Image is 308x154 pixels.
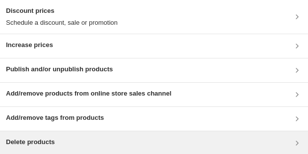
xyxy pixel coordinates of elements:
h3: Delete products [6,137,55,147]
h3: Discount prices [6,6,118,16]
h3: Add/remove tags from products [6,113,104,123]
h3: Publish and/or unpublish products [6,64,113,74]
h3: Increase prices [6,40,53,50]
h3: Add/remove products from online store sales channel [6,89,171,99]
p: Schedule a discount, sale or promotion [6,18,118,28]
